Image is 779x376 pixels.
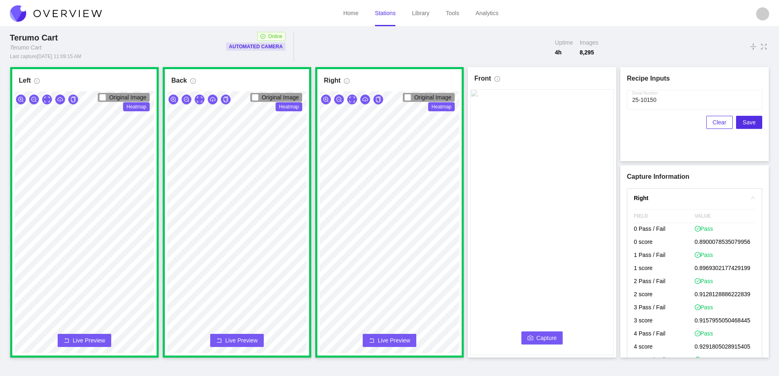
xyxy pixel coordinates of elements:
span: vertical-align-middle [750,42,757,52]
div: Terumo Cart [10,43,41,52]
span: info-circle [494,76,500,85]
p: 0 score [634,236,695,249]
span: Pass [695,277,713,285]
a: Tools [446,10,459,16]
p: 5 Pass / Fail [634,354,695,367]
p: 4 score [634,341,695,354]
span: zoom-in [323,97,329,103]
button: Clear [706,116,733,129]
span: Original Image [414,94,451,101]
span: copy [375,97,381,103]
span: zoom-in [18,97,24,103]
span: Images [579,38,598,47]
span: Clear [713,118,726,127]
span: check-circle [695,226,700,232]
button: copy [68,95,78,104]
button: zoom-out [334,95,344,104]
a: Home [343,10,358,16]
span: info-circle [34,78,40,87]
h1: Front [474,74,491,83]
span: expand [197,97,202,103]
span: camera [528,335,533,342]
span: copy [70,97,76,103]
p: 0.8900078535079956 [695,236,756,249]
p: 0.9157955050468445 [695,315,756,328]
span: Terumo Cart [10,33,58,42]
a: Stations [375,10,396,16]
button: copy [373,95,383,104]
button: rollbackLive Preview [210,334,264,347]
button: copy [221,95,231,104]
span: Pass [695,329,713,338]
button: rollbackLive Preview [363,334,416,347]
p: 0.9128128886222839 [695,288,756,302]
a: Library [412,10,429,16]
h1: Back [171,76,187,86]
p: 3 score [634,315,695,328]
span: rollback [369,338,375,344]
p: 2 score [634,288,695,302]
label: Serial Number [632,90,658,97]
button: cameraCapture [521,331,563,344]
span: Heatmap [123,102,150,111]
span: Live Preview [225,336,258,344]
span: check-circle [695,304,700,310]
span: rollback [64,338,70,344]
button: cloud-download [360,95,370,104]
span: zoom-in [171,97,176,103]
p: 1 score [634,262,695,275]
span: rollback [216,338,222,344]
span: Save [743,118,756,127]
p: 1 Pass / Fail [634,249,695,262]
h1: Capture Information [627,172,762,182]
span: VALUE [695,209,756,223]
a: Analytics [476,10,498,16]
span: Capture [537,333,557,342]
h1: Right [324,76,341,86]
button: expand [195,95,204,104]
span: FIELD [634,209,695,223]
p: 4 Pass / Fail [634,328,695,341]
p: 3 Pass / Fail [634,302,695,315]
span: Pass [695,251,713,259]
span: Pass [695,303,713,311]
button: cloud-download [208,95,218,104]
span: expand [349,97,355,103]
p: Automated Camera [229,43,283,51]
div: Terumo Cart [10,32,61,43]
p: 0.8969302177429199 [695,262,756,275]
button: rollbackLive Preview [58,334,111,347]
span: zoom-out [31,97,37,103]
span: 4 h [555,48,573,56]
span: info-circle [190,78,196,87]
h1: Left [19,76,31,86]
span: right [750,196,755,200]
span: check-circle [695,278,700,284]
button: zoom-in [16,95,26,104]
span: check-circle [695,331,700,336]
span: copy [223,97,229,103]
div: Last capture [DATE] 11:09:15 AM [10,53,81,60]
span: check-circle [260,34,265,39]
div: rightRight [627,189,762,207]
span: cloud-download [362,97,368,103]
h4: Right [634,194,745,203]
span: Pass [695,356,713,364]
span: Live Preview [73,336,105,344]
span: Live Preview [378,336,410,344]
span: Original Image [262,94,299,101]
span: expand [44,97,50,103]
p: 0 Pass / Fail [634,223,695,236]
img: Overview [10,5,102,22]
button: zoom-out [29,95,39,104]
p: 2 Pass / Fail [634,275,695,288]
span: zoom-out [184,97,189,103]
span: Original Image [109,94,146,101]
span: check-circle [695,252,700,258]
span: Heatmap [428,102,455,111]
button: zoom-out [182,95,191,104]
button: cloud-download [55,95,65,104]
span: Uptime [555,38,573,47]
span: zoom-out [336,97,342,103]
span: Heatmap [276,102,302,111]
